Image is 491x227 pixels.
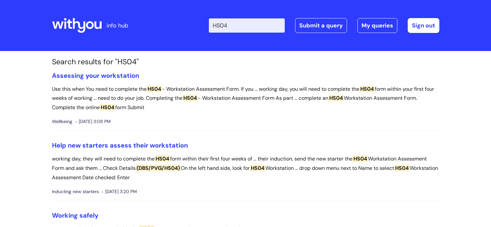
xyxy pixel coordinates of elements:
span: HS04 [147,86,162,92]
span: HS04 [100,104,115,111]
a: Help new starters assess their workstation [52,141,188,150]
span: HS04 [359,86,375,92]
div: | - [209,18,439,33]
span: HS04 [353,155,368,162]
span: HS04 [328,95,344,101]
span: HS04 [155,155,170,162]
h1: Search results for "HS04" [52,57,439,67]
a: Sign out [408,18,439,33]
span: HS04 [394,165,410,171]
span: HS04 [182,95,198,101]
p: working day, they will need to complete the form within their first four weeks of ... their induc... [52,154,439,182]
p: info hub [107,20,128,31]
a: My queries [357,18,397,33]
p: Use this when You need to complete the - Workstation Assessment Form. If you ... working day, you... [52,85,439,112]
span: Inducting new starters [52,188,99,196]
a: Submit a query [295,18,347,33]
span: Wellbeing [52,118,72,126]
span: [DATE] 3:08 PM [76,118,111,126]
span: HS04 [250,165,265,171]
input: Search [209,18,285,33]
span: (DBS/PVG/HS04) [136,165,181,171]
span: [DATE] 3:20 PM [102,188,137,196]
a: Working safely [52,211,98,220]
a: Assessing your workstation [52,71,139,80]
